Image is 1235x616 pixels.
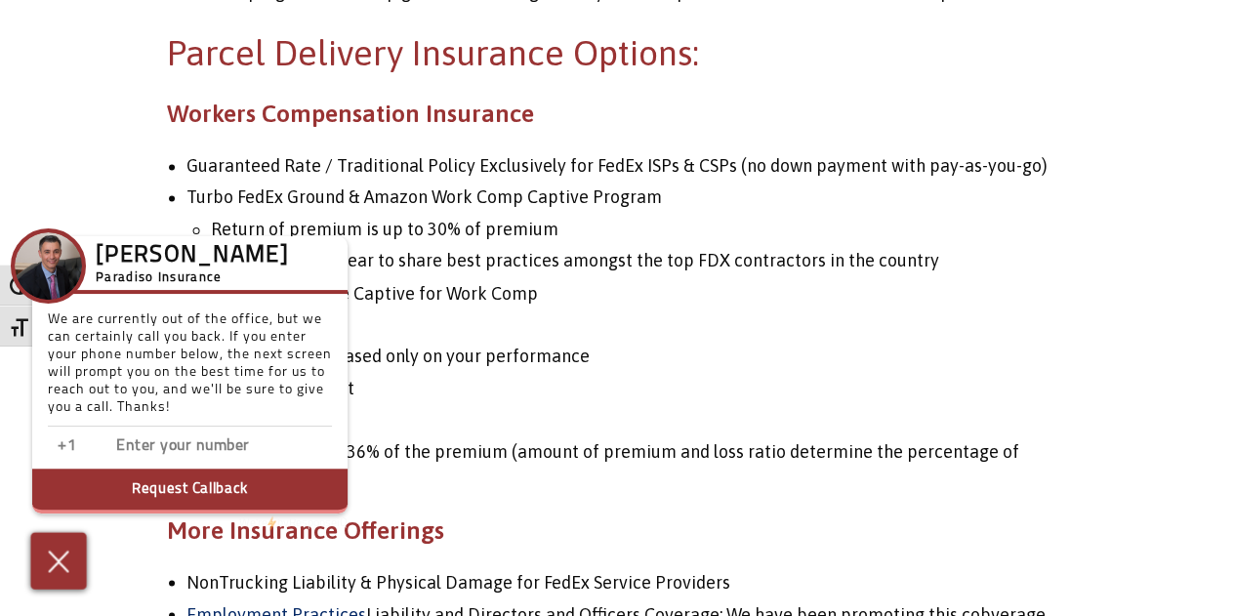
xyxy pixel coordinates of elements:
[15,232,82,300] img: Company Icon
[211,372,1069,403] li: No down payment
[211,214,1069,245] li: Return of premium is up to 30% of premium
[186,340,1069,498] li: Dividend program based only on your performance
[48,311,332,427] p: We are currently out of the office, but we can certainly call you back. If you enter your phone n...
[186,308,1069,340] li: PEOs (line haul only)
[239,517,348,529] a: We'rePowered by iconbyResponseiQ
[167,100,534,127] strong: Workers Compensation Insurance
[186,150,1069,182] li: Guaranteed Rate / Traditional Policy Exclusively for FedEx ISPs & CSPs (no down payment with pay-...
[186,182,1069,276] li: Turbo FedEx Ground & Amazon Work Comp Captive Program
[211,403,1069,434] li: No Collateral
[186,566,1069,597] li: NonTrucking Liability & Physical Damage for FedEx Service Providers
[186,277,1069,308] li: Large Account Single Captive for Work Comp
[239,517,289,529] span: We're by
[58,432,253,461] input: Enter country code
[96,267,289,289] h5: Paradiso Insurance
[211,245,1069,276] li: Two meetings a year to share best practices amongst the top FDX contractors in the country
[43,544,75,578] img: Cross icon
[116,432,311,461] input: Enter phone number
[167,32,699,73] span: Parcel Delivery Insurance Options:
[96,248,289,266] h3: [PERSON_NAME]
[32,469,348,513] button: Request Callback
[211,435,1069,499] li: Dividend is up to 36% of the premium (amount of premium and loss ratio determine the percentage o...
[268,515,276,531] img: Powered by icon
